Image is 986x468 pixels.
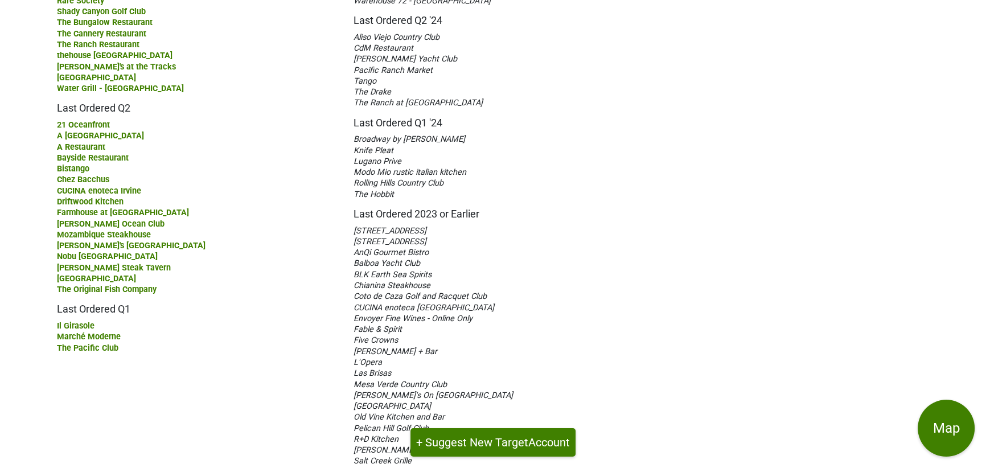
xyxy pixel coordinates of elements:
span: Bistango [57,164,89,174]
span: thehouse [GEOGRAPHIC_DATA] [57,51,172,60]
span: CdM Restaurant [354,43,413,53]
span: Salt Creek Grille [354,456,412,466]
span: The Cannery Restaurant [57,29,146,39]
span: [GEOGRAPHIC_DATA] [57,274,136,284]
span: CUCINA enoteca [GEOGRAPHIC_DATA] [354,303,494,313]
span: Mesa Verde Country Club [354,380,447,389]
span: A Restaurant [57,142,105,152]
span: Las Brisas [354,368,391,378]
span: The Ranch Restaurant [57,40,139,50]
span: Farmhouse at [GEOGRAPHIC_DATA] [57,208,189,217]
h5: Last Ordered Q2 '24 [354,6,633,27]
span: Balboa Yacht Club [354,258,420,268]
span: [STREET_ADDRESS] [354,226,426,236]
span: [PERSON_NAME]'s [GEOGRAPHIC_DATA] [57,241,206,251]
span: A [GEOGRAPHIC_DATA] [57,131,144,141]
span: Il Girasole [57,321,95,331]
span: Pacific Ranch Market [354,65,433,75]
span: [PERSON_NAME] [354,445,416,455]
span: Lugano Prive [354,157,401,166]
span: [GEOGRAPHIC_DATA] [57,73,136,83]
span: Pelican Hill Golf Club [354,424,429,433]
span: Coto de Caza Golf and Racquet Club [354,292,487,301]
h5: Last Ordered Q2 [57,93,336,114]
span: Account [528,436,570,449]
span: The Drake [354,87,391,97]
span: [PERSON_NAME]'s On [GEOGRAPHIC_DATA] [354,391,513,400]
span: 21 Oceanfront [57,120,110,130]
span: Marché Moderne [57,332,121,342]
span: Old Vine Kitchen and Bar [354,412,445,422]
span: Shady Canyon Golf Club [57,7,146,17]
span: BLK Earth Sea Spirits [354,270,432,280]
span: Driftwood Kitchen [57,197,124,207]
span: Nobu [GEOGRAPHIC_DATA] [57,252,158,261]
span: Aliso Viejo Country Club [354,32,439,42]
span: Mozambique Steakhouse [57,230,151,240]
span: Chianina Steakhouse [354,281,430,290]
span: [PERSON_NAME] Yacht Club [354,54,457,64]
span: Chez Bacchus [57,175,109,184]
span: The Ranch at [GEOGRAPHIC_DATA] [354,98,483,108]
span: Five Crowns [354,335,398,345]
span: Modo Mio rustic italian kitchen [354,167,466,177]
span: Bayside Restaurant [57,153,129,163]
span: Water Grill - [GEOGRAPHIC_DATA] [57,84,184,93]
span: Broadway by [PERSON_NAME] [354,134,465,144]
span: [PERSON_NAME]'s at the Tracks [57,62,176,72]
span: Fable & Spirit [354,325,402,334]
button: + Suggest New TargetAccount [410,428,576,457]
span: L'Opera [354,358,382,367]
span: AnQi Gourmet Bistro [354,248,429,257]
span: Rolling Hills Country Club [354,178,443,188]
h5: Last Ordered Q1 [57,294,336,315]
span: R+D Kitchen [354,434,398,444]
span: [PERSON_NAME] Ocean Club [57,219,165,229]
span: Tango [354,76,376,86]
span: CUCINA enoteca Irvine [57,186,141,196]
span: Envoyer Fine Wines - Online Only [354,314,473,323]
span: The Pacific Club [57,343,118,353]
span: The Hobbit [354,190,394,199]
h5: Last Ordered Q1 '24 [354,108,633,129]
span: [PERSON_NAME] + Bar [354,347,437,356]
span: Knife Pleat [354,146,393,155]
span: [GEOGRAPHIC_DATA] [354,401,431,411]
span: The Original Fish Company [57,285,157,294]
span: The Bungalow Restaurant [57,18,153,27]
span: [STREET_ADDRESS] [354,237,426,247]
span: [PERSON_NAME] Steak Tavern [57,263,171,273]
button: Map [918,400,975,457]
h5: Last Ordered 2023 or Earlier [354,199,633,220]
